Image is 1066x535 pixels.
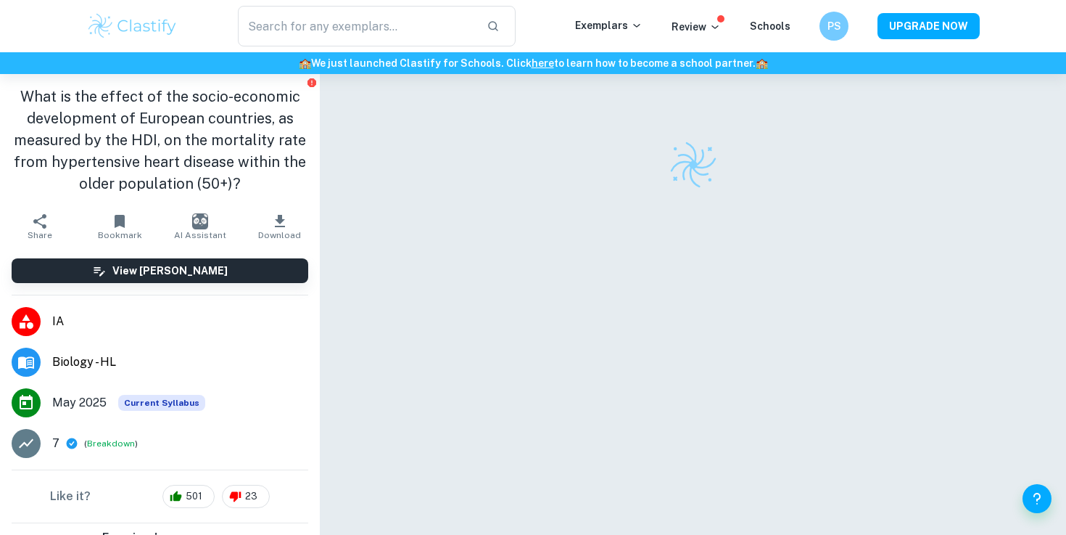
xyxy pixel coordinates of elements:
[299,57,311,69] span: 🏫
[52,354,308,371] span: Biology - HL
[3,55,1063,71] h6: We just launched Clastify for Schools. Click to learn how to become a school partner.
[222,485,270,508] div: 23
[672,19,721,35] p: Review
[192,213,208,229] img: AI Assistant
[877,13,980,39] button: UPGRADE NOW
[162,485,215,508] div: 501
[238,6,475,46] input: Search for any exemplars...
[28,230,52,240] span: Share
[237,489,265,504] span: 23
[52,394,107,412] span: May 2025
[819,12,848,41] button: PS
[12,86,308,195] h1: What is the effect of the socio-economic development of European countries, as measured by the HD...
[750,20,790,32] a: Schools
[1022,484,1051,513] button: Help and Feedback
[668,139,719,190] img: Clastify logo
[826,18,843,34] h6: PS
[52,313,308,330] span: IA
[84,437,138,451] span: ( )
[575,17,643,33] p: Exemplars
[87,437,135,450] button: Breakdown
[160,206,240,247] button: AI Assistant
[306,77,317,88] button: Report issue
[178,489,210,504] span: 501
[532,57,554,69] a: here
[80,206,160,247] button: Bookmark
[52,435,59,452] p: 7
[112,263,228,279] h6: View [PERSON_NAME]
[98,230,142,240] span: Bookmark
[86,12,178,41] img: Clastify logo
[118,395,205,411] div: This exemplar is based on the current syllabus. Feel free to refer to it for inspiration/ideas wh...
[12,258,308,283] button: View [PERSON_NAME]
[756,57,768,69] span: 🏫
[258,230,301,240] span: Download
[240,206,320,247] button: Download
[118,395,205,411] span: Current Syllabus
[174,230,226,240] span: AI Assistant
[50,488,91,505] h6: Like it?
